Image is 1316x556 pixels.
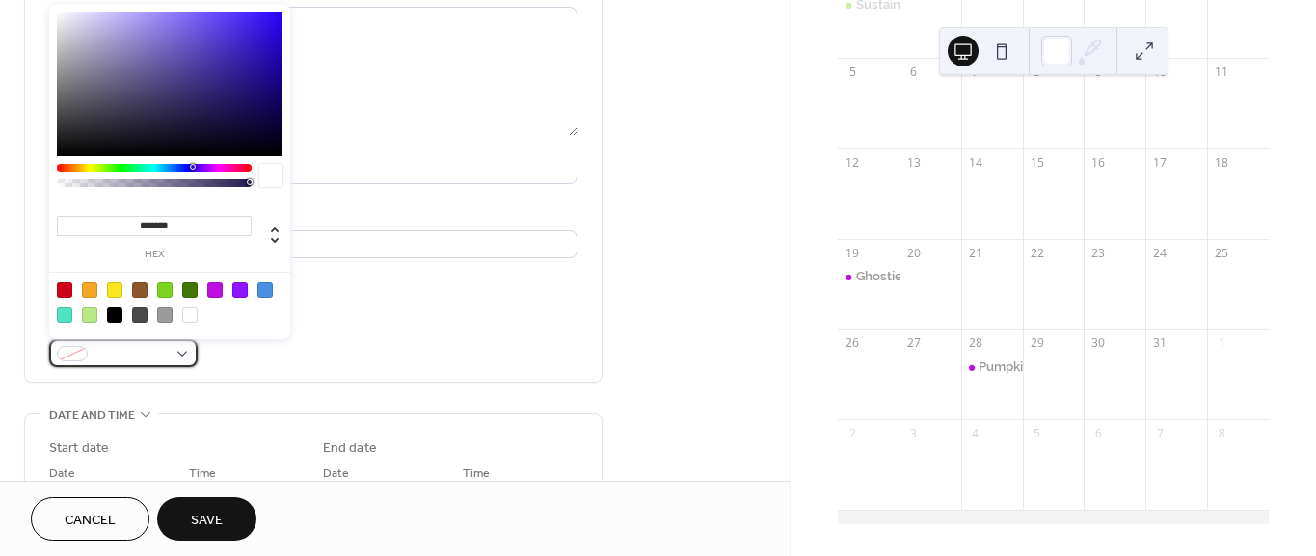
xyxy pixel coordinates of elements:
div: 6 [1090,426,1107,442]
div: #D0021B [57,282,72,298]
div: #4A90E2 [257,282,273,298]
div: #B8E986 [82,307,97,323]
div: #9B9B9B [157,307,173,323]
div: Ghosties [856,268,909,285]
div: #000000 [107,307,122,323]
div: 10 [1152,64,1168,80]
div: 7 [1152,426,1168,442]
div: 22 [1029,245,1045,261]
div: 5 [1029,426,1045,442]
div: 20 [905,245,922,261]
button: Cancel [31,497,149,541]
span: Date [49,463,75,484]
span: Cancel [65,511,116,531]
div: 14 [967,154,983,171]
div: 1 [1214,335,1230,352]
div: 8 [1214,426,1230,442]
div: 29 [1029,335,1045,352]
div: Location [49,207,574,227]
div: 24 [1152,245,1168,261]
div: 17 [1152,154,1168,171]
div: 27 [905,335,922,352]
div: #FFFFFF [182,307,198,323]
div: 12 [845,154,861,171]
div: 16 [1090,154,1107,171]
span: Time [463,463,490,484]
div: 8 [1029,64,1045,80]
div: 30 [1090,335,1107,352]
div: 15 [1029,154,1045,171]
div: 28 [967,335,983,352]
div: 5 [845,64,861,80]
div: 18 [1214,154,1230,171]
div: Ghosties [838,268,900,285]
div: 7 [967,64,983,80]
button: Save [157,497,256,541]
div: Pumpkin Mosaic Nightlight [979,358,1138,376]
div: 3 [905,426,922,442]
div: 13 [905,154,922,171]
span: Date and time [49,406,135,426]
div: 6 [905,64,922,80]
div: #417505 [182,282,198,298]
div: 25 [1214,245,1230,261]
div: 26 [845,335,861,352]
label: hex [57,250,252,260]
div: #9013FE [232,282,248,298]
div: 19 [845,245,861,261]
div: 2 [845,426,861,442]
span: Date [323,463,349,484]
div: #8B572A [132,282,148,298]
div: #F8E71C [107,282,122,298]
div: 9 [1090,64,1107,80]
div: #50E3C2 [57,307,72,323]
div: Pumpkin Mosaic Nightlight [961,358,1023,376]
div: #F5A623 [82,282,97,298]
div: End date [323,438,377,459]
div: 4 [967,426,983,442]
div: 31 [1152,335,1168,352]
div: #BD10E0 [207,282,223,298]
div: 21 [967,245,983,261]
div: 11 [1214,64,1230,80]
div: #4A4A4A [132,307,148,323]
span: Time [189,463,216,484]
div: Start date [49,438,109,459]
div: 23 [1090,245,1107,261]
div: #7ED321 [157,282,173,298]
span: Save [191,511,223,531]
